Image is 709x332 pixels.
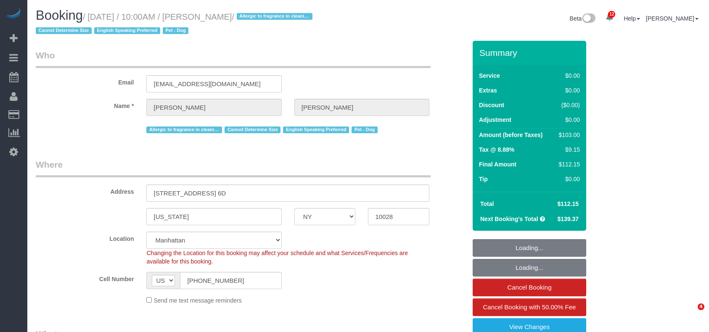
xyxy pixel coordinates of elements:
strong: Next Booking's Total [480,216,538,222]
span: English Speaking Preferred [283,126,349,133]
a: Help [624,15,640,22]
div: $112.15 [556,160,580,169]
label: Final Amount [479,160,516,169]
a: 12 [601,8,618,27]
div: $0.00 [556,71,580,80]
legend: Where [36,158,431,177]
span: $139.37 [557,216,579,222]
a: Beta [570,15,596,22]
span: Cancel Booking with 50.00% Fee [483,303,576,311]
input: City [146,208,281,225]
span: Pet - Dog [352,126,377,133]
label: Tip [479,175,488,183]
span: Allergic to fragrance in cleaning products [146,126,222,133]
label: Tax @ 8.88% [479,145,514,154]
small: / [DATE] / 10:00AM / [PERSON_NAME] [36,12,315,36]
div: $0.00 [556,175,580,183]
div: $103.00 [556,131,580,139]
span: Cannot Determine Size [36,27,92,34]
label: Name * [29,99,140,110]
label: Discount [479,101,504,109]
div: $9.15 [556,145,580,154]
div: ($0.00) [556,101,580,109]
img: New interface [582,13,595,24]
h3: Summary [479,48,582,58]
span: Send me text message reminders [153,297,241,304]
span: 12 [608,11,615,18]
label: Service [479,71,500,80]
span: Booking [36,8,83,23]
label: Cell Number [29,272,140,283]
img: Automaid Logo [5,8,22,20]
label: Amount (before Taxes) [479,131,542,139]
input: Cell Number [180,272,281,289]
span: $112.15 [557,200,579,207]
span: Allergic to fragrance in cleaning products [237,13,312,20]
label: Address [29,184,140,196]
label: Email [29,75,140,87]
strong: Total [480,200,494,207]
input: First Name [146,99,281,116]
span: 4 [698,303,704,310]
span: Changing the Location for this booking may affect your schedule and what Services/Frequencies are... [146,250,408,265]
input: Zip Code [368,208,429,225]
span: English Speaking Preferred [94,27,160,34]
legend: Who [36,49,431,68]
span: Pet - Dog [163,27,188,34]
iframe: Intercom live chat [680,303,701,324]
a: Cancel Booking [473,279,586,296]
a: [PERSON_NAME] [646,15,698,22]
input: Email [146,75,281,92]
div: $0.00 [556,116,580,124]
div: $0.00 [556,86,580,95]
input: Last Name [294,99,429,116]
label: Location [29,232,140,243]
span: Cannot Determine Size [225,126,280,133]
label: Extras [479,86,497,95]
label: Adjustment [479,116,511,124]
a: Cancel Booking with 50.00% Fee [473,298,586,316]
